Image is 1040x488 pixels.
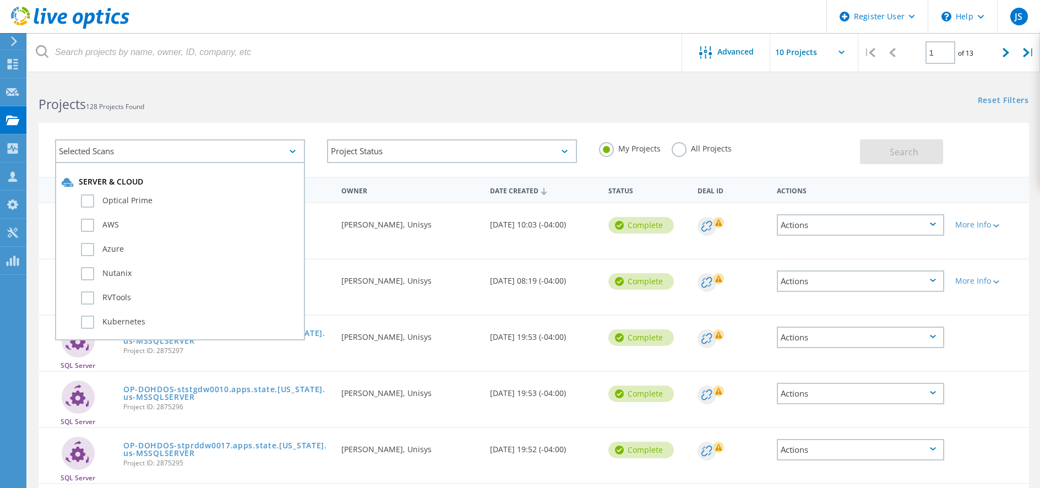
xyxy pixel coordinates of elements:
[123,329,330,345] a: OP-DOHDOS-ststgdw0017.apps.state.[US_STATE].us-MSSQLSERVER
[61,419,95,425] span: SQL Server
[123,348,330,354] span: Project ID: 2875297
[955,221,1023,229] div: More Info
[55,139,305,163] div: Selected Scans
[336,259,484,296] div: [PERSON_NAME], Unisys
[123,442,330,457] a: OP-DOHDOS-stprddw0017.apps.state.[US_STATE].us-MSSQLSERVER
[484,428,603,464] div: [DATE] 19:52 (-04:00)
[955,277,1023,285] div: More Info
[608,329,674,346] div: Complete
[978,96,1029,106] a: Reset Filters
[61,362,95,369] span: SQL Server
[484,372,603,408] div: [DATE] 19:53 (-04:00)
[777,439,944,460] div: Actions
[336,316,484,352] div: [PERSON_NAME], Unisys
[777,383,944,404] div: Actions
[777,270,944,292] div: Actions
[860,139,943,164] button: Search
[771,180,950,200] div: Actions
[484,316,603,352] div: [DATE] 19:53 (-04:00)
[1015,12,1022,21] span: JS
[484,180,603,200] div: Date Created
[858,33,881,72] div: |
[123,460,330,467] span: Project ID: 2875295
[61,475,95,481] span: SQL Server
[608,273,674,290] div: Complete
[336,203,484,240] div: [PERSON_NAME], Unisys
[81,291,298,305] label: RVTools
[327,139,577,163] div: Project Status
[1017,33,1040,72] div: |
[890,146,918,158] span: Search
[336,428,484,464] div: [PERSON_NAME], Unisys
[484,203,603,240] div: [DATE] 10:03 (-04:00)
[81,219,298,232] label: AWS
[123,386,330,401] a: OP-DOHDOS-ststgdw0010.apps.state.[US_STATE].us-MSSQLSERVER
[692,180,771,200] div: Deal Id
[28,33,683,72] input: Search projects by name, owner, ID, company, etc
[608,217,674,234] div: Complete
[941,12,951,21] svg: \n
[86,102,144,111] span: 128 Projects Found
[81,194,298,208] label: Optical Prime
[81,267,298,280] label: Nutanix
[717,48,754,56] span: Advanced
[11,23,129,31] a: Live Optics Dashboard
[123,404,330,410] span: Project ID: 2875296
[81,243,298,256] label: Azure
[777,327,944,348] div: Actions
[958,48,973,58] span: of 13
[672,142,732,153] label: All Projects
[336,372,484,408] div: [PERSON_NAME], Unisys
[81,316,298,329] label: Kubernetes
[62,177,298,188] div: Server & Cloud
[608,442,674,458] div: Complete
[336,180,484,200] div: Owner
[777,214,944,236] div: Actions
[484,259,603,296] div: [DATE] 08:19 (-04:00)
[608,386,674,402] div: Complete
[603,180,692,200] div: Status
[39,95,86,113] b: Projects
[599,142,661,153] label: My Projects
